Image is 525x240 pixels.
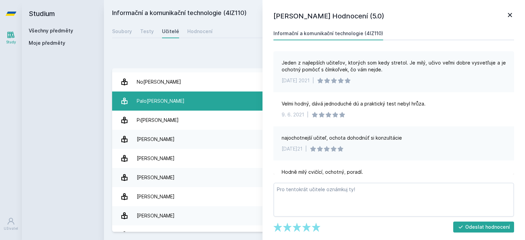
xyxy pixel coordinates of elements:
div: [PERSON_NAME] [137,190,175,203]
div: | [312,77,314,84]
div: Palo[PERSON_NAME] [137,94,185,108]
a: Pi[PERSON_NAME] 14 hodnocení 3.0 [112,111,517,130]
h2: Informační a komunikační technologie (4IZ110) [112,8,440,19]
div: Uživatel [4,226,18,231]
div: Velmi hodný, dává jednoduché dú a praktický test nebyl hrůza. [282,100,426,107]
div: Učitelé [162,28,179,35]
a: No[PERSON_NAME] 9 hodnocení 4.8 [112,72,517,91]
a: Hodnocení [187,25,213,38]
a: [PERSON_NAME] 12 hodnocení 4.8 [112,168,517,187]
div: | [307,111,309,118]
div: Study [6,40,16,45]
div: | [305,145,307,152]
div: Jeden z najlepších učiteľov, ktorých som kedy stretol. Je milý, učivo veľmi dobre vysvetľuje a je... [282,59,506,73]
a: [PERSON_NAME] 6 hodnocení 3.8 [112,187,517,206]
a: Testy [140,25,154,38]
div: Hodně milý cvičící, ochotný, poradí. [282,169,363,175]
div: [DATE]21 [282,145,302,152]
div: Hodnocení [187,28,213,35]
a: Všechny předměty [29,28,73,33]
span: Moje předměty [29,40,65,46]
div: Testy [140,28,154,35]
div: No[PERSON_NAME] [137,75,181,89]
div: [PERSON_NAME] [137,171,175,184]
div: najochotnejší učiteľ, ochota dohodnúť si konzultácie [282,135,402,141]
div: [PERSON_NAME] [137,132,175,146]
div: [PERSON_NAME] [137,152,175,165]
a: Učitelé [162,25,179,38]
a: Palo[PERSON_NAME] 29 hodnocení 2.8 [112,91,517,111]
div: Soubory [112,28,132,35]
a: [PERSON_NAME] 2 hodnocení 5.0 [112,130,517,149]
a: Uživatel [1,214,21,235]
a: [PERSON_NAME] 8 hodnocení 5.0 [112,149,517,168]
a: Study [1,27,21,48]
a: Soubory [112,25,132,38]
div: [DATE] 2021 [282,77,310,84]
a: [PERSON_NAME] 6 hodnocení 4.3 [112,206,517,225]
div: [PERSON_NAME] [137,209,175,223]
div: 9. 6. 2021 [282,111,304,118]
button: Odeslat hodnocení [453,222,514,232]
div: Pi[PERSON_NAME] [137,113,179,127]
